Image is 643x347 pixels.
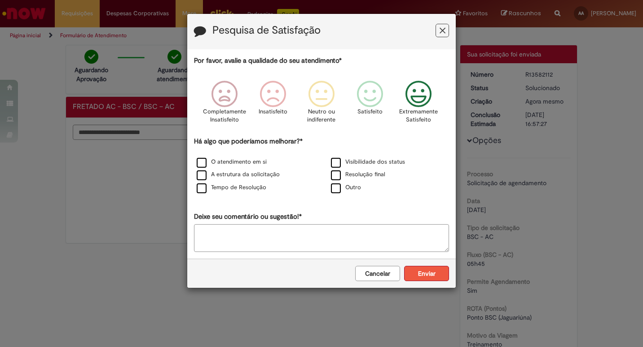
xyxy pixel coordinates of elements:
label: Deixe seu comentário ou sugestão!* [194,212,302,221]
button: Cancelar [355,266,400,281]
div: Extremamente Satisfeito [396,74,441,135]
label: Resolução final [331,170,385,179]
button: Enviar [404,266,449,281]
label: Tempo de Resolução [197,183,266,192]
div: Neutro ou indiferente [299,74,344,135]
div: Satisfeito [347,74,393,135]
p: Completamente Insatisfeito [203,108,246,124]
label: A estrutura da solicitação [197,170,280,179]
label: O atendimento em si [197,158,267,166]
p: Insatisfeito [259,108,287,116]
p: Neutro ou indiferente [305,108,338,124]
p: Satisfeito [357,108,383,116]
div: Completamente Insatisfeito [201,74,247,135]
p: Extremamente Satisfeito [399,108,438,124]
div: Há algo que poderíamos melhorar?* [194,137,449,195]
label: Pesquisa de Satisfação [212,25,321,36]
label: Por favor, avalie a qualidade do seu atendimento* [194,56,342,65]
div: Insatisfeito [250,74,296,135]
label: Visibilidade dos status [331,158,405,166]
label: Outro [331,183,361,192]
